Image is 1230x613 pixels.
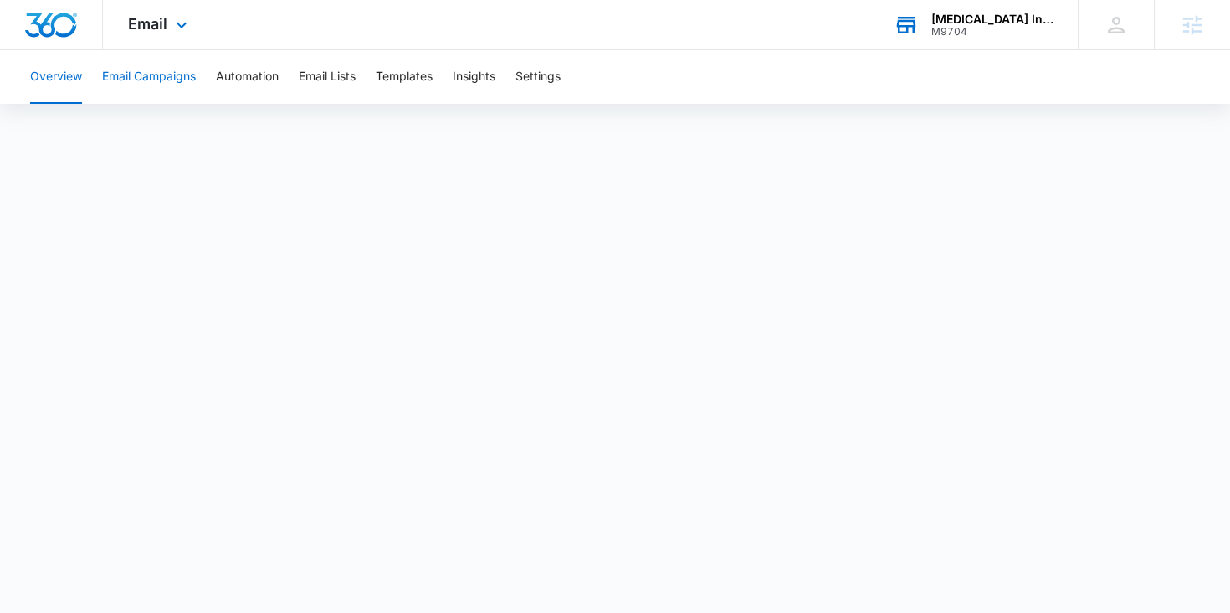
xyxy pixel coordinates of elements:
button: Email Lists [299,50,356,104]
button: Email Campaigns [102,50,196,104]
div: account name [931,13,1053,26]
button: Automation [216,50,279,104]
button: Overview [30,50,82,104]
button: Templates [376,50,433,104]
div: account id [931,26,1053,38]
span: Email [128,15,167,33]
button: Insights [453,50,495,104]
button: Settings [515,50,561,104]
